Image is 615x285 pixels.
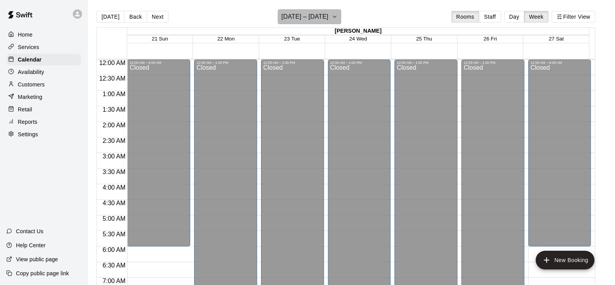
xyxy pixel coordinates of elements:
[6,41,81,53] a: Services
[6,79,81,90] a: Customers
[278,9,341,24] button: [DATE] – [DATE]
[18,130,38,138] p: Settings
[16,269,69,277] p: Copy public page link
[284,36,300,42] button: 23 Tue
[416,36,432,42] button: 25 Thu
[96,11,124,23] button: [DATE]
[101,200,128,206] span: 4:30 AM
[451,11,479,23] button: Rooms
[6,116,81,128] a: Reports
[101,215,128,222] span: 5:00 AM
[101,184,128,191] span: 4:00 AM
[6,54,81,65] a: Calendar
[531,61,589,65] div: 12:00 AM – 6:00 AM
[101,122,128,128] span: 2:00 AM
[18,81,45,88] p: Customers
[101,278,128,284] span: 7:00 AM
[6,128,81,140] a: Settings
[349,36,367,42] button: 24 Wed
[16,241,46,249] p: Help Center
[130,61,188,65] div: 12:00 AM – 6:00 AM
[18,106,32,113] p: Retail
[152,36,168,42] button: 21 Sun
[18,43,39,51] p: Services
[147,11,168,23] button: Next
[6,91,81,103] a: Marketing
[484,36,497,42] button: 26 Fri
[101,153,128,160] span: 3:00 AM
[101,91,128,97] span: 1:00 AM
[6,29,81,40] a: Home
[18,93,42,101] p: Marketing
[101,106,128,113] span: 1:30 AM
[101,262,128,269] span: 6:30 AM
[281,11,328,22] h6: [DATE] – [DATE]
[263,61,322,65] div: 12:00 AM – 1:00 PM
[18,68,44,76] p: Availability
[397,61,455,65] div: 12:00 AM – 1:00 PM
[101,169,128,175] span: 3:30 AM
[6,66,81,78] a: Availability
[101,246,128,253] span: 6:00 AM
[18,31,33,39] p: Home
[552,11,595,23] button: Filter View
[504,11,524,23] button: Day
[464,61,522,65] div: 12:00 AM – 1:00 PM
[16,255,58,263] p: View public page
[127,28,589,35] div: [PERSON_NAME]
[536,251,594,269] button: add
[330,61,389,65] div: 12:00 AM – 1:00 PM
[196,61,255,65] div: 12:00 AM – 1:00 PM
[127,60,190,246] div: 12:00 AM – 6:00 AM: Closed
[124,11,147,23] button: Back
[217,36,235,42] button: 22 Mon
[18,56,42,63] p: Calendar
[479,11,501,23] button: Staff
[549,36,564,42] button: 27 Sat
[18,118,37,126] p: Reports
[531,65,589,249] div: Closed
[528,60,591,246] div: 12:00 AM – 6:00 AM: Closed
[524,11,548,23] button: Week
[101,137,128,144] span: 2:30 AM
[130,65,188,249] div: Closed
[6,104,81,115] a: Retail
[101,231,128,237] span: 5:30 AM
[97,60,128,66] span: 12:00 AM
[97,75,128,82] span: 12:30 AM
[16,227,44,235] p: Contact Us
